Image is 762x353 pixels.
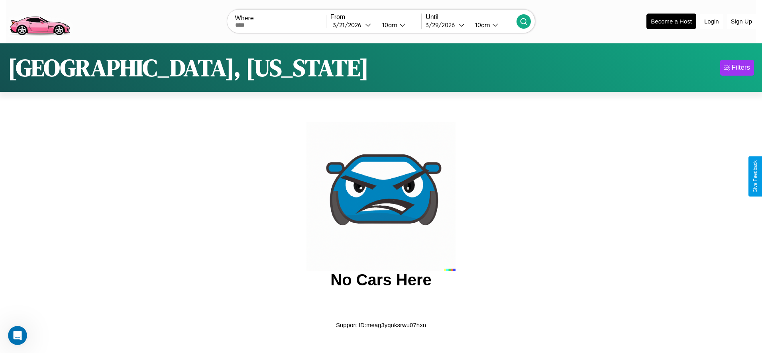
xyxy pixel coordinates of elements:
iframe: Intercom live chat [8,326,27,345]
div: 10am [378,21,399,29]
button: Filters [720,60,754,76]
img: car [306,122,456,271]
img: logo [6,4,73,37]
label: Until [426,14,517,21]
div: Give Feedback [752,160,758,193]
p: Support ID: meag3yqnksrwu07hxn [336,320,426,330]
label: From [330,14,421,21]
div: 3 / 21 / 2026 [333,21,365,29]
button: 10am [469,21,517,29]
button: 10am [376,21,421,29]
div: Filters [732,64,750,72]
button: Become a Host [646,14,696,29]
button: 3/21/2026 [330,21,376,29]
div: 3 / 29 / 2026 [426,21,459,29]
label: Where [235,15,326,22]
div: 10am [471,21,492,29]
h2: No Cars Here [330,271,431,289]
button: Sign Up [727,14,756,29]
h1: [GEOGRAPHIC_DATA], [US_STATE] [8,51,369,84]
button: Login [700,14,723,29]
